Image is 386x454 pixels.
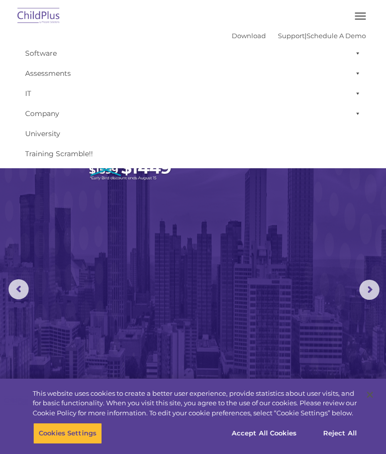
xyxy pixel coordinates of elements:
[20,83,366,103] a: IT
[20,124,366,144] a: University
[20,144,366,164] a: Training Scramble!!
[307,32,366,40] a: Schedule A Demo
[15,5,62,28] img: ChildPlus by Procare Solutions
[232,32,266,40] a: Download
[232,32,366,40] font: |
[226,423,302,444] button: Accept All Cookies
[20,43,366,63] a: Software
[309,423,371,444] button: Reject All
[33,423,102,444] button: Cookies Settings
[278,32,305,40] a: Support
[20,103,366,124] a: Company
[33,389,359,418] div: This website uses cookies to create a better user experience, provide statistics about user visit...
[20,63,366,83] a: Assessments
[359,384,381,406] button: Close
